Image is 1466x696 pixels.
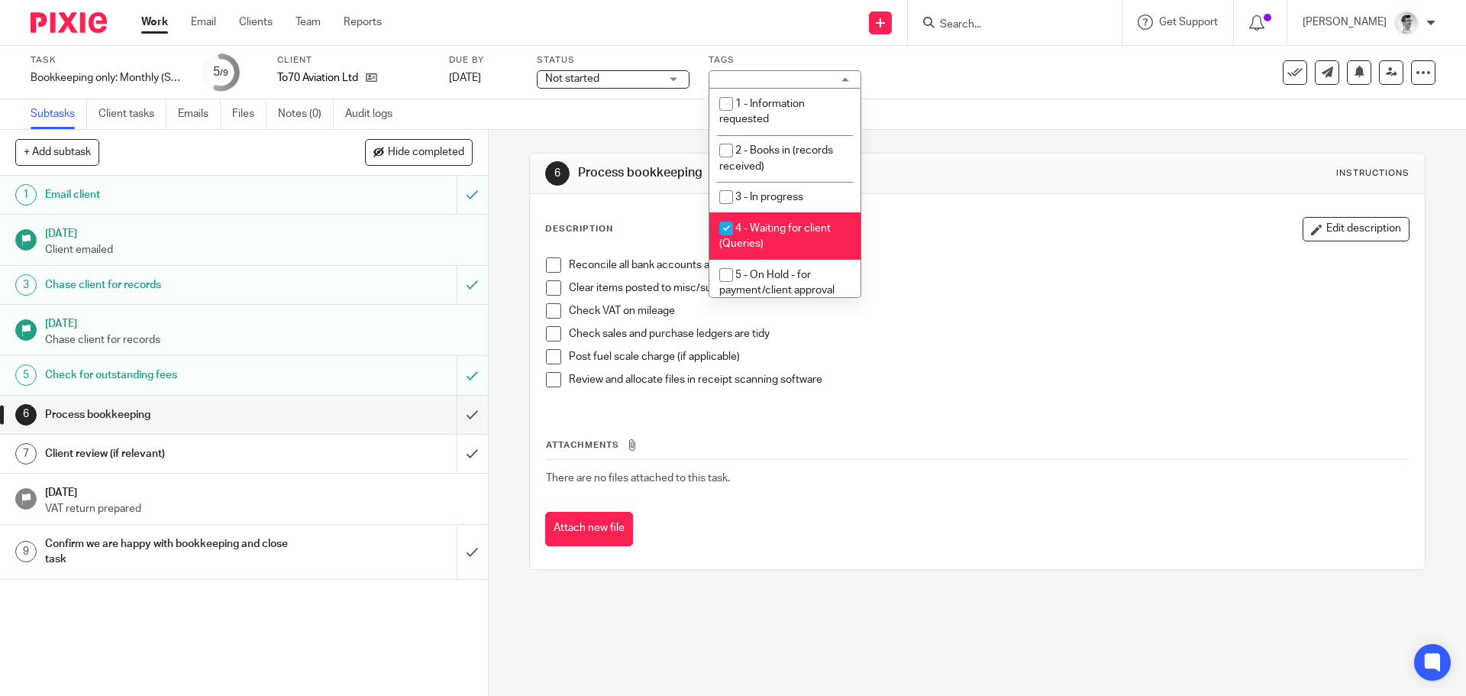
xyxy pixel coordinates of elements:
[1394,11,1419,35] img: Adam_2025.jpg
[15,443,37,465] div: 7
[141,15,168,30] a: Work
[220,69,228,77] small: /9
[1303,15,1387,30] p: [PERSON_NAME]
[15,184,37,206] div: 1
[98,99,166,129] a: Client tasks
[239,15,273,30] a: Clients
[277,54,430,66] label: Client
[15,404,37,426] div: 6
[545,161,570,186] div: 6
[1336,167,1409,180] div: Instructions
[45,403,309,426] h1: Process bookkeeping
[345,99,404,129] a: Audit logs
[45,183,309,206] h1: Email client
[365,139,473,165] button: Hide completed
[31,54,183,66] label: Task
[15,364,37,386] div: 5
[719,145,833,172] span: 2 - Books in (records received)
[719,223,831,250] span: 4 - Waiting for client (Queries)
[709,54,861,66] label: Tags
[545,223,613,235] p: Description
[569,372,1408,387] p: Review and allocate files in receipt scanning software
[232,99,266,129] a: Files
[15,139,99,165] button: + Add subtask
[545,73,599,84] span: Not started
[45,312,473,332] h1: [DATE]
[31,99,87,129] a: Subtasks
[45,242,473,257] p: Client emailed
[449,54,518,66] label: Due by
[569,257,1408,273] p: Reconcile all bank accounts and confirm statement balances
[45,501,473,516] p: VAT return prepared
[719,270,835,296] span: 5 - On Hold - for payment/client approval
[344,15,382,30] a: Reports
[449,73,481,83] span: [DATE]
[191,15,216,30] a: Email
[569,326,1408,342] p: Check sales and purchase ledgers are tidy
[546,441,619,449] span: Attachments
[15,274,37,296] div: 3
[569,349,1408,364] p: Post fuel scale charge (if applicable)
[45,481,473,500] h1: [DATE]
[578,165,1010,181] h1: Process bookkeeping
[278,99,334,129] a: Notes (0)
[537,54,689,66] label: Status
[938,18,1076,32] input: Search
[178,99,221,129] a: Emails
[31,12,107,33] img: Pixie
[1159,17,1218,28] span: Get Support
[31,70,183,86] div: Bookkeeping only: Monthly (September)
[545,512,633,546] button: Attach new file
[213,63,228,81] div: 5
[45,332,473,348] p: Chase client for records
[295,15,321,30] a: Team
[569,303,1408,319] p: Check VAT on mileage
[45,222,473,241] h1: [DATE]
[15,541,37,562] div: 9
[388,147,464,159] span: Hide completed
[45,364,309,387] h1: Check for outstanding fees
[277,70,358,86] p: To70 Aviation Ltd
[1303,217,1409,241] button: Edit description
[735,192,803,202] span: 3 - In progress
[45,533,309,571] h1: Confirm we are happy with bookkeeping and close task
[45,442,309,465] h1: Client review (if relevant)
[719,99,805,125] span: 1 - Information requested
[45,274,309,296] h1: Chase client for records
[569,280,1408,296] p: Clear items posted to misc/sundries
[546,473,730,484] span: There are no files attached to this task.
